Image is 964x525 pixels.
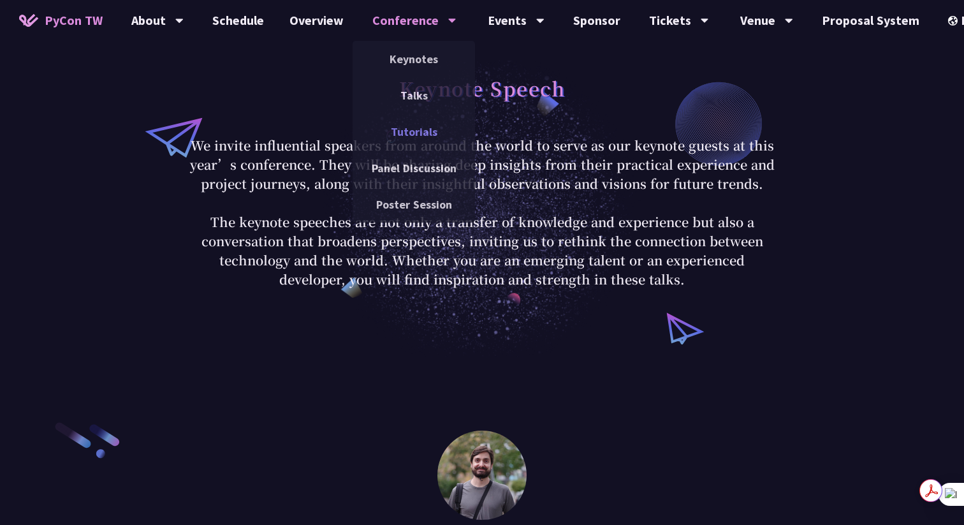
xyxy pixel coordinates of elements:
[353,153,475,183] a: Panel Discussion
[45,11,103,30] span: PyCon TW
[437,431,527,520] img: Sebastián Ramírez (tiangolo)
[6,4,115,36] a: PyCon TW
[353,80,475,110] a: Talks
[353,189,475,219] a: Poster Session
[19,14,38,27] img: Home icon of PyCon TW 2025
[399,69,565,107] h1: Keynote Speech
[353,44,475,74] a: Keynotes
[353,117,475,147] a: Tutorials
[948,16,961,26] img: Locale Icon
[186,136,778,289] p: We invite influential speakers from around the world to serve as our keynote guests at this year’...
